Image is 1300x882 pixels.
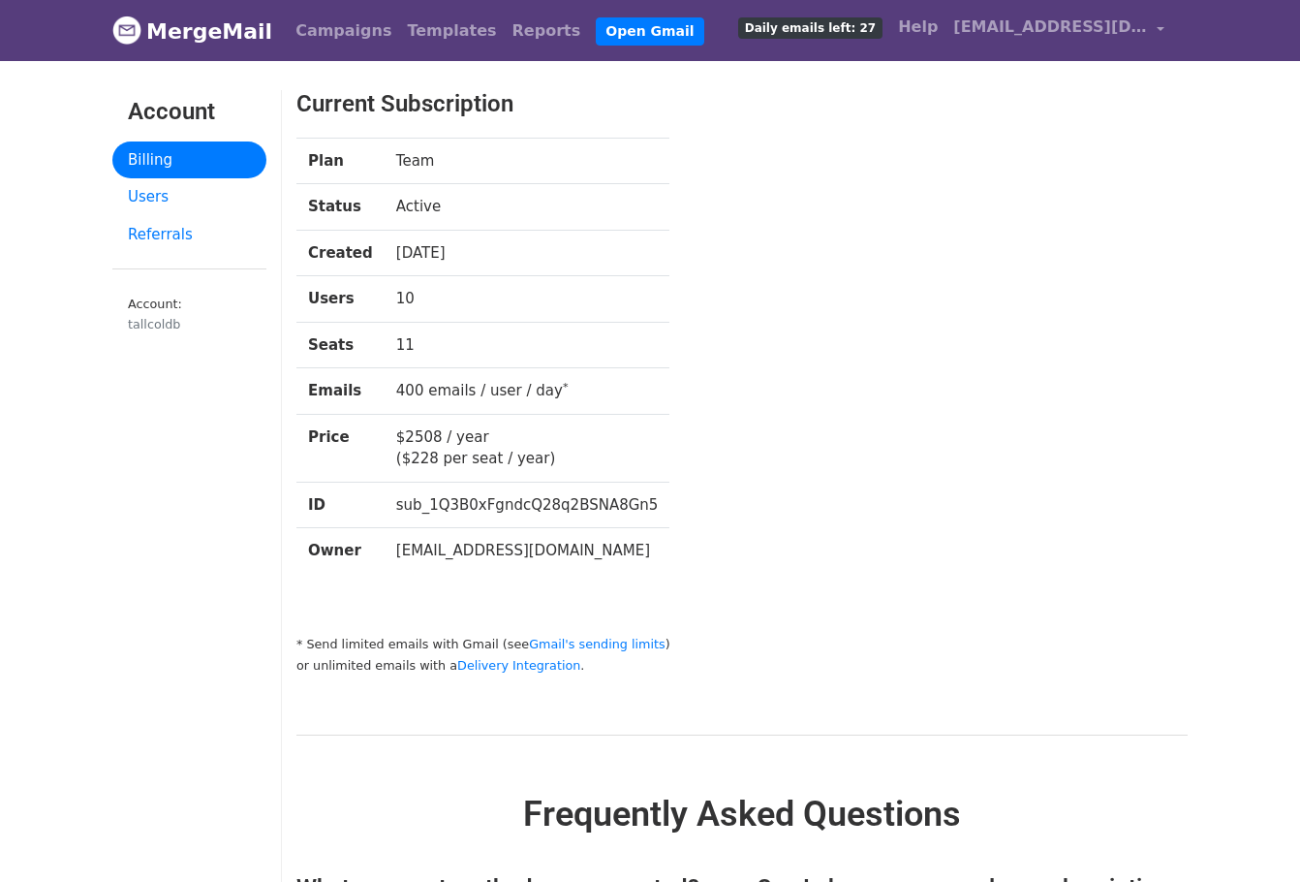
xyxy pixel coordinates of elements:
[296,276,385,323] th: Users
[112,178,266,216] a: Users
[730,8,890,47] a: Daily emails left: 27
[385,528,670,574] td: [EMAIL_ADDRESS][DOMAIN_NAME]
[296,637,670,674] small: * Send limited emails with Gmail (see ) or unlimited emails with a .
[385,230,670,276] td: [DATE]
[288,12,399,50] a: Campaigns
[399,12,504,50] a: Templates
[385,184,670,231] td: Active
[738,17,882,39] span: Daily emails left: 27
[945,8,1172,53] a: [EMAIL_ADDRESS][DOMAIN_NAME]
[296,414,385,482] th: Price
[385,138,670,184] td: Team
[296,322,385,368] th: Seats
[296,528,385,574] th: Owner
[596,17,703,46] a: Open Gmail
[296,794,1188,835] h2: Frequently Asked Questions
[296,230,385,276] th: Created
[112,16,141,45] img: MergeMail logo
[112,11,272,51] a: MergeMail
[296,482,385,528] th: ID
[505,12,589,50] a: Reports
[385,414,670,482] td: $2508 / year ($228 per seat / year)
[112,142,266,179] a: Billing
[128,98,251,126] h3: Account
[112,216,266,254] a: Referrals
[385,276,670,323] td: 10
[529,637,665,651] a: Gmail's sending limits
[457,658,580,673] a: Delivery Integration
[296,368,385,415] th: Emails
[296,184,385,231] th: Status
[385,322,670,368] td: 11
[890,8,945,47] a: Help
[385,482,670,528] td: sub_1Q3B0xFgndcQ28q2BSNA8Gn5
[296,138,385,184] th: Plan
[128,297,251,333] small: Account:
[385,368,670,415] td: 400 emails / user / day
[953,16,1147,39] span: [EMAIL_ADDRESS][DOMAIN_NAME]
[128,315,251,333] div: tallcoldb
[296,90,1111,118] h3: Current Subscription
